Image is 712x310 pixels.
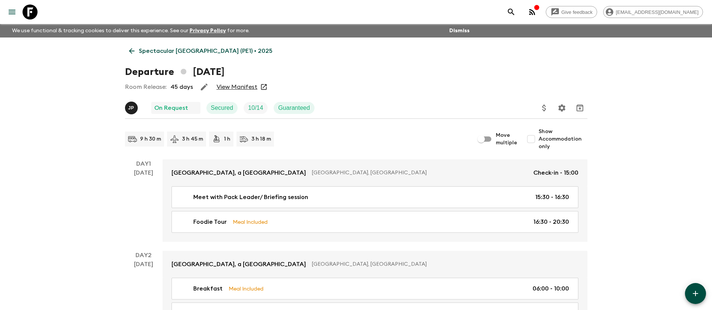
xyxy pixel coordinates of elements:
[603,6,703,18] div: [EMAIL_ADDRESS][DOMAIN_NAME]
[535,193,569,202] p: 15:30 - 16:30
[533,284,569,293] p: 06:00 - 10:00
[229,285,263,293] p: Meal Included
[312,261,572,268] p: [GEOGRAPHIC_DATA], [GEOGRAPHIC_DATA]
[154,103,188,112] p: On Request
[206,102,238,114] div: Secured
[537,100,552,115] button: Update Price, Early Bird Discount and Costs
[504,4,519,19] button: search adventures
[172,211,578,233] a: Foodie TourMeal Included16:30 - 20:30
[533,168,578,177] p: Check-in - 15:00
[572,100,587,115] button: Archive (Completed, Cancelled or Unsynced Departures only)
[128,105,134,111] p: J P
[125,102,139,114] button: JP
[125,43,277,58] a: Spectacular [GEOGRAPHIC_DATA] (PE1) • 2025
[9,24,253,37] p: We use functional & tracking cookies to deliver this experience. See our for more.
[163,159,587,186] a: [GEOGRAPHIC_DATA], a [GEOGRAPHIC_DATA][GEOGRAPHIC_DATA], [GEOGRAPHIC_DATA]Check-in - 15:00
[193,284,223,293] p: Breakfast
[125,159,163,168] p: Day 1
[140,135,161,143] p: 9 h 30 m
[533,217,569,226] p: 16:30 - 20:30
[170,82,193,91] p: 45 days
[251,135,271,143] p: 3 h 18 m
[248,103,263,112] p: 10 / 14
[125,251,163,260] p: Day 2
[539,128,587,150] span: Show Accommodation only
[139,46,272,55] p: Spectacular [GEOGRAPHIC_DATA] (PE1) • 2025
[172,186,578,208] a: Meet with Pack Leader/ Briefing session15:30 - 16:30
[224,135,230,143] p: 1 h
[172,260,306,269] p: [GEOGRAPHIC_DATA], a [GEOGRAPHIC_DATA]
[172,168,306,177] p: [GEOGRAPHIC_DATA], a [GEOGRAPHIC_DATA]
[125,104,139,110] span: Joseph Pimentel
[312,169,527,177] p: [GEOGRAPHIC_DATA], [GEOGRAPHIC_DATA]
[278,103,310,112] p: Guaranteed
[244,102,268,114] div: Trip Fill
[496,132,518,147] span: Move multiple
[217,83,257,91] a: View Manifest
[163,251,587,278] a: [GEOGRAPHIC_DATA], a [GEOGRAPHIC_DATA][GEOGRAPHIC_DATA], [GEOGRAPHIC_DATA]
[182,135,203,143] p: 3 h 45 m
[447,25,471,36] button: Dismiss
[233,218,268,226] p: Meal Included
[546,6,597,18] a: Give feedback
[612,9,703,15] span: [EMAIL_ADDRESS][DOMAIN_NAME]
[190,28,226,33] a: Privacy Policy
[125,64,224,79] h1: Departure [DATE]
[193,193,308,202] p: Meet with Pack Leader/ Briefing session
[211,103,233,112] p: Secured
[172,278,578,300] a: BreakfastMeal Included06:00 - 10:00
[125,82,167,91] p: Room Release:
[134,168,153,242] div: [DATE]
[557,9,597,15] span: Give feedback
[554,100,569,115] button: Settings
[193,217,227,226] p: Foodie Tour
[5,4,20,19] button: menu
